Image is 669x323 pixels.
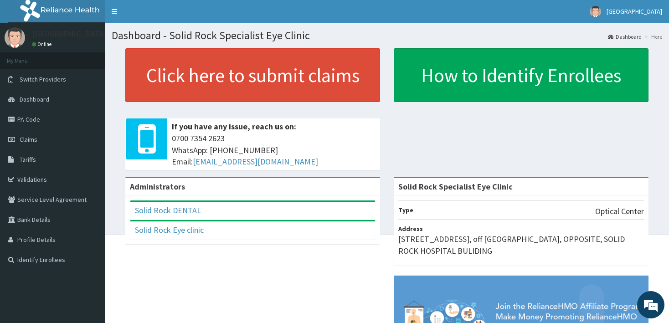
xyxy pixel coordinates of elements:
[394,48,648,102] a: How to Identify Enrollees
[643,33,662,41] li: Here
[20,135,37,144] span: Claims
[193,156,318,167] a: [EMAIL_ADDRESS][DOMAIN_NAME]
[20,155,36,164] span: Tariffs
[130,181,185,192] b: Administrators
[398,206,413,214] b: Type
[607,7,662,15] span: [GEOGRAPHIC_DATA]
[135,205,201,215] a: Solid Rock DENTAL
[398,233,644,256] p: [STREET_ADDRESS], off [GEOGRAPHIC_DATA], OPPOSITE, SOLID ROCK HOSPITAL BULIDING
[32,30,107,38] p: [GEOGRAPHIC_DATA]
[20,75,66,83] span: Switch Providers
[20,95,49,103] span: Dashboard
[5,27,25,48] img: User Image
[172,133,376,168] span: 0700 7354 2623 WhatsApp: [PHONE_NUMBER] Email:
[590,6,601,17] img: User Image
[398,181,513,192] strong: Solid Rock Specialist Eye Clinic
[125,48,380,102] a: Click here to submit claims
[32,41,54,47] a: Online
[172,121,296,132] b: If you have any issue, reach us on:
[135,225,204,235] a: Solid Rock Eye clinic
[595,205,644,217] p: Optical Center
[398,225,423,233] b: Address
[112,30,662,41] h1: Dashboard - Solid Rock Specialist Eye Clinic
[608,33,642,41] a: Dashboard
